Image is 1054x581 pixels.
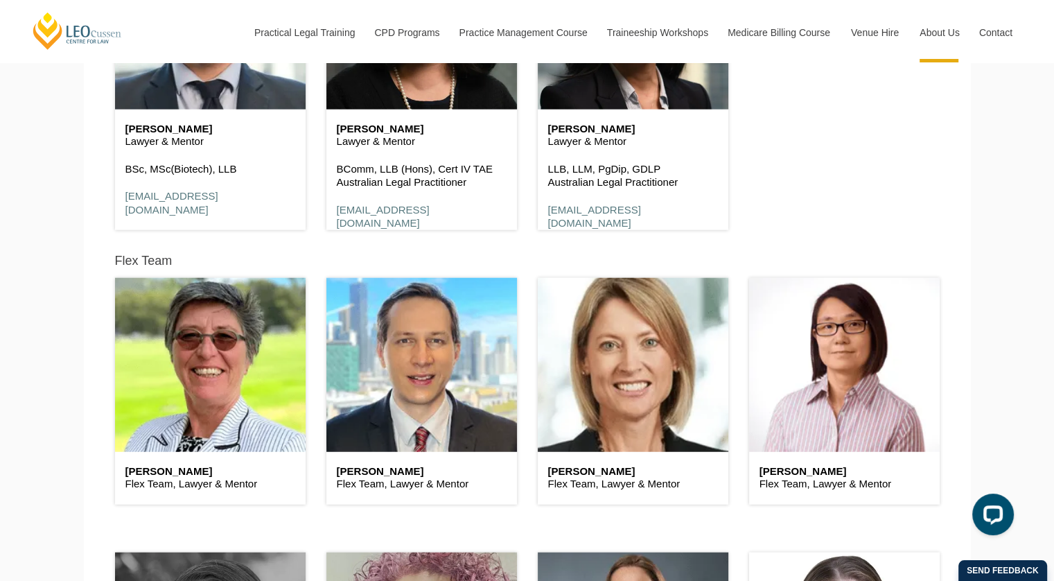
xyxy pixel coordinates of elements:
[125,190,218,216] a: [EMAIL_ADDRESS][DOMAIN_NAME]
[125,123,295,135] h6: [PERSON_NAME]
[759,477,929,491] p: Flex Team, Lawyer & Mentor
[548,204,641,229] a: [EMAIL_ADDRESS][DOMAIN_NAME]
[31,11,123,51] a: [PERSON_NAME] Centre for Law
[548,135,718,148] p: Lawyer & Mentor
[841,3,909,62] a: Venue Hire
[548,466,718,478] h6: [PERSON_NAME]
[115,254,173,268] h5: Flex Team
[125,162,295,176] p: BSc, MSc(Biotech), LLB
[244,3,364,62] a: Practical Legal Training
[364,3,448,62] a: CPD Programs
[337,477,507,491] p: Flex Team, Lawyer & Mentor
[337,466,507,478] h6: [PERSON_NAME]
[337,135,507,148] p: Lawyer & Mentor
[337,123,507,135] h6: [PERSON_NAME]
[759,466,929,478] h6: [PERSON_NAME]
[449,3,597,62] a: Practice Management Course
[969,3,1023,62] a: Contact
[961,488,1019,546] iframe: LiveChat chat widget
[717,3,841,62] a: Medicare Billing Course
[125,477,295,491] p: Flex Team, Lawyer & Mentor
[125,135,295,148] p: Lawyer & Mentor
[337,162,507,189] p: BComm, LLB (Hons), Cert IV TAE Australian Legal Practitioner
[597,3,717,62] a: Traineeship Workshops
[548,162,718,189] p: LLB, LLM, PgDip, GDLP Australian Legal Practitioner
[548,477,718,491] p: Flex Team, Lawyer & Mentor
[125,466,295,478] h6: [PERSON_NAME]
[548,123,718,135] h6: [PERSON_NAME]
[909,3,969,62] a: About Us
[337,204,430,229] a: [EMAIL_ADDRESS][DOMAIN_NAME]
